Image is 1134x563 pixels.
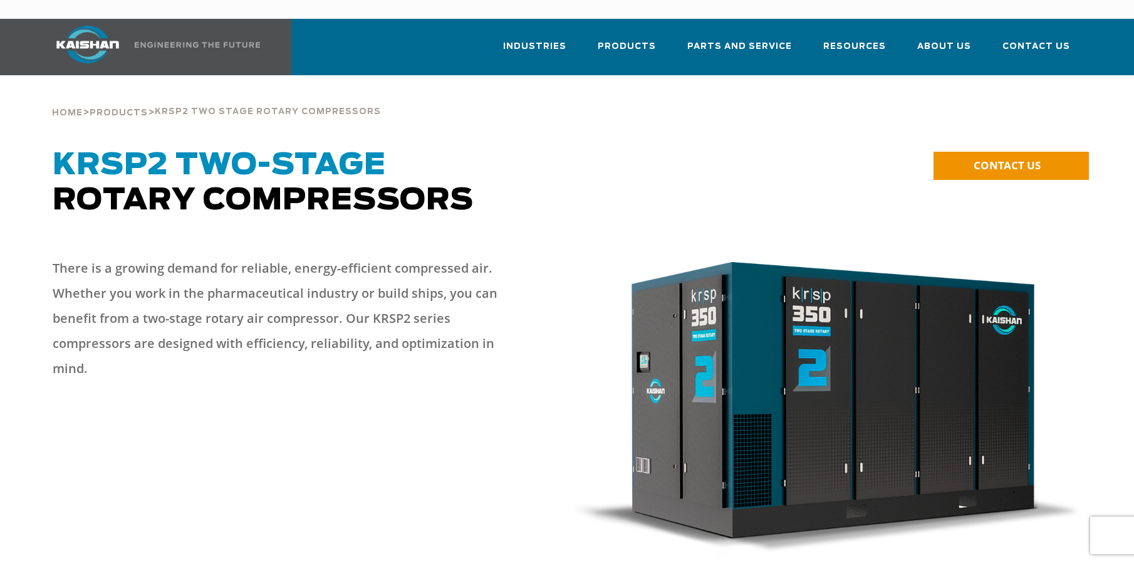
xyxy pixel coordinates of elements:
span: About Us [917,39,971,54]
img: krsp350 [575,262,1081,556]
a: Parts and Service [687,30,792,73]
a: Products [90,107,148,118]
p: There is a growing demand for reliable, energy-efficient compressed air. Whether you work in the ... [53,256,517,381]
img: Engineering the future [135,42,260,48]
span: KRSP2 Two-Stage [53,150,386,181]
span: Products [598,39,656,54]
span: Home [52,109,83,117]
a: About Us [917,30,971,73]
img: kaishan logo [41,26,135,63]
span: CONTACT US [974,158,1041,172]
a: Contact Us [1002,30,1070,73]
div: > > [52,75,381,123]
a: CONTACT US [934,152,1089,180]
span: Rotary Compressors [53,150,474,216]
span: Resources [823,39,886,54]
a: Home [52,107,83,118]
span: Parts and Service [687,39,792,54]
a: Products [598,30,656,73]
span: Contact Us [1002,39,1070,54]
span: Products [90,109,148,117]
span: krsp2 two stage rotary compressors [155,108,381,116]
span: Industries [503,39,566,54]
a: Resources [823,30,886,73]
a: Kaishan USA [41,19,263,75]
a: Industries [503,30,566,73]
